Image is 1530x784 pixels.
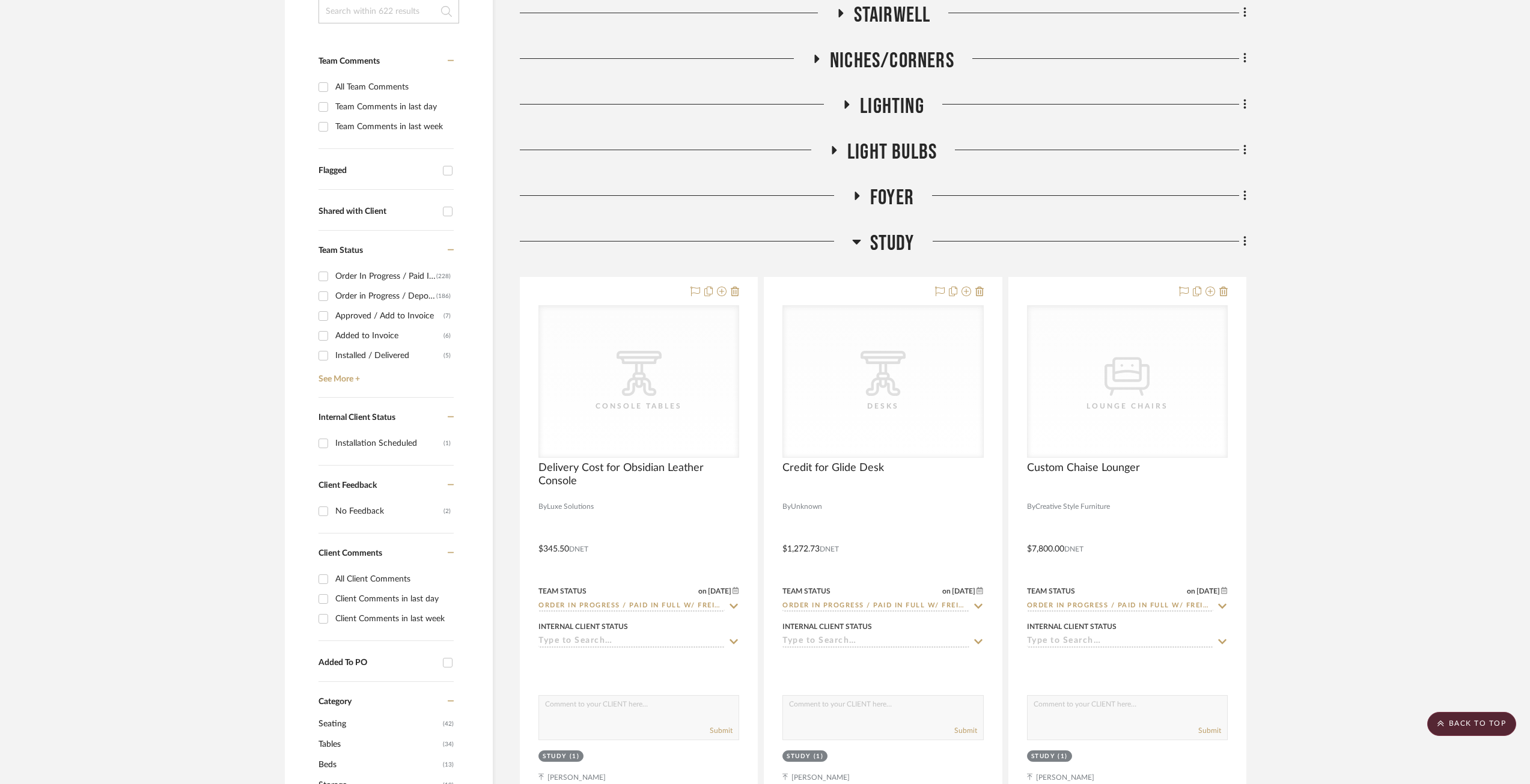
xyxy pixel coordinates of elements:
div: (228) [436,267,451,286]
input: Type to Search… [538,636,725,648]
a: See More + [315,365,454,384]
div: All Client Comments [335,570,451,589]
div: Shared with Client [318,207,437,217]
div: Study [1031,752,1055,761]
div: Internal Client Status [1027,621,1117,632]
span: [DATE] [707,587,733,595]
span: Light Bulbs [847,139,937,165]
div: Order In Progress / Paid In Full w/ Freight, No Balance due [335,267,436,286]
span: Lighting [860,94,924,120]
span: on [942,588,951,595]
span: on [698,588,707,595]
span: Internal Client Status [318,413,395,422]
div: (1) [814,752,824,761]
span: on [1187,588,1195,595]
span: Creative Style Furniture [1035,501,1110,512]
div: Client Comments in last week [335,609,451,628]
div: (7) [443,306,451,326]
button: Submit [1198,725,1221,736]
span: Luxe Solutions [547,501,594,512]
span: [DATE] [951,587,977,595]
span: Team Status [318,246,363,255]
div: (186) [436,287,451,306]
div: (6) [443,326,451,345]
div: Console Tables [579,400,699,412]
span: Seating [318,714,440,734]
span: Category [318,697,352,707]
span: Custom Chaise Lounger [1027,461,1140,475]
span: Beds [318,755,440,775]
span: Tables [318,734,440,755]
scroll-to-top-button: BACK TO TOP [1427,712,1516,736]
span: Stairwell [854,2,931,28]
div: (1) [570,752,580,761]
span: Study [870,231,915,257]
button: Submit [954,725,977,736]
div: Internal Client Status [538,621,628,632]
div: (5) [443,346,451,365]
div: 0 [1028,306,1227,457]
div: 0 [783,306,983,457]
div: Study [787,752,811,761]
span: By [1027,501,1035,512]
div: Study [543,752,567,761]
div: Approved / Add to Invoice [335,306,443,326]
span: Unknown [791,501,822,512]
div: Installed / Delivered [335,346,443,365]
input: Type to Search… [1027,601,1213,612]
span: By [782,501,791,512]
span: (42) [443,714,454,734]
span: (34) [443,735,454,754]
div: Team Comments in last week [335,117,451,136]
input: Type to Search… [782,601,969,612]
span: Delivery Cost for Obsidian Leather Console [538,461,739,488]
div: Team Comments in last day [335,97,451,117]
div: Desks [823,400,943,412]
div: Team Status [782,586,831,597]
div: (1) [443,434,451,453]
div: No Feedback [335,502,443,521]
span: Client Comments [318,549,382,558]
input: Type to Search… [538,601,725,612]
span: Client Feedback [318,481,377,490]
div: (1) [1058,752,1068,761]
div: Added To PO [318,658,437,668]
button: Submit [710,725,733,736]
div: Internal Client Status [782,621,872,632]
span: Niches/Corners [830,48,954,74]
div: Team Status [1027,586,1075,597]
div: Flagged [318,166,437,176]
div: (2) [443,502,451,521]
div: Installation Scheduled [335,434,443,453]
div: Team Status [538,586,587,597]
div: All Team Comments [335,77,451,97]
span: [DATE] [1195,587,1221,595]
input: Type to Search… [782,636,969,648]
span: (13) [443,755,454,774]
span: Team Comments [318,57,380,65]
div: Lounge Chairs [1067,400,1187,412]
div: Client Comments in last day [335,589,451,609]
div: Added to Invoice [335,326,443,345]
div: Order in Progress / Deposit Paid / Balance due [335,287,436,306]
input: Type to Search… [1027,636,1213,648]
span: By [538,501,547,512]
span: Foyer [870,185,914,211]
span: Credit for Glide Desk [782,461,884,475]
